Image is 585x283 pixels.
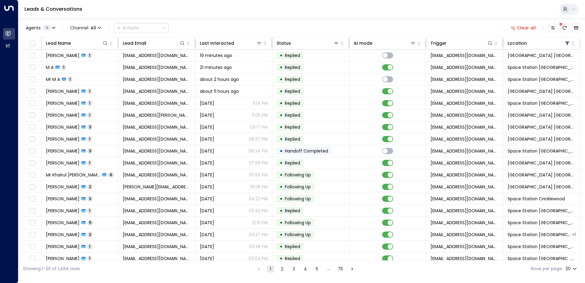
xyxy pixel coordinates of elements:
p: 03:38 PM [249,243,268,250]
span: Space Station Swiss Cottage [508,243,576,250]
button: Archived Leads [572,24,580,32]
span: 1 [68,77,72,82]
span: Following Up [285,184,311,190]
span: Yesterday [200,184,214,190]
div: • [280,110,283,120]
span: 1 [88,208,92,213]
span: Mahmoud Atiyeh [46,196,80,202]
span: Toggle select row [28,243,36,251]
span: Mr M A [46,76,60,82]
span: Yesterday [200,100,214,106]
span: Hamzah Khan [46,255,80,262]
span: leads@space-station.co.uk [430,196,498,202]
div: Last Interacted [200,40,262,47]
div: Status [277,40,291,47]
span: 3 [88,124,93,130]
p: 09:17 PM [250,124,268,130]
span: Space Station Kilburn [508,88,576,94]
span: Agents [26,26,41,30]
span: Colin Tubby [46,148,80,154]
span: Space Station Swiss Cottage [508,232,571,238]
div: • [280,134,283,144]
span: Replied [285,136,300,142]
span: Following Up [285,232,311,238]
div: Lead Email [123,40,185,47]
div: • [280,158,283,168]
span: Yesterday [200,148,214,154]
span: mo_hamzah@hotmail.com [123,255,191,262]
span: 2 [88,184,93,189]
span: Following Up [285,196,311,202]
span: Yesterday [200,160,214,166]
span: Yesterday [200,172,214,178]
span: Yesterday [200,124,214,130]
div: Actions [117,25,139,31]
span: 3 [88,148,93,153]
p: 07:59 PM [249,160,268,166]
div: … [325,265,332,273]
span: 21 minutes ago [200,64,232,70]
span: Shaza Elmusharaf [46,88,80,94]
div: • [280,206,283,216]
span: Space Station Kilburn [508,124,576,130]
div: AI mode [354,40,372,47]
span: about 11 hours ago [200,88,239,94]
p: 08:37 PM [249,136,268,142]
span: leads@space-station.co.uk [430,88,498,94]
span: Toggle select row [28,111,36,119]
span: Replied [285,208,300,214]
div: • [280,98,283,108]
div: 20 [565,264,578,273]
p: 11:14 PM [253,100,268,106]
span: Nihaar Popli [46,112,80,118]
span: 1 [88,53,92,58]
span: Yesterday [200,255,214,262]
span: leads@space-station.co.uk [430,220,498,226]
span: rav_mp@icloud.com [123,136,191,142]
p: 12:15 PM [252,220,268,226]
span: M A [46,64,54,70]
button: page 1 [267,265,274,273]
span: Replied [285,64,300,70]
span: Space Station St Johns Wood [508,160,576,166]
span: Space Station St Johns Wood [508,112,576,118]
span: Gary Wallis [46,160,80,166]
span: 6 [108,172,114,177]
span: All [91,25,96,30]
span: 1 [43,25,50,30]
span: 1 [88,256,92,261]
span: leads@space-station.co.uk [430,172,498,178]
span: 19 minutes ago [200,52,232,58]
span: leads@space-station.co.uk [430,136,498,142]
span: Mr Khairul Imtiaz Hamdi Bin Muzakkir [46,172,100,178]
span: Toggle select row [28,88,36,95]
span: Space Station Swiss Cottage [508,208,576,214]
div: • [280,122,283,132]
div: • [280,170,283,180]
span: Space Station Swiss Cottage [508,148,576,154]
div: Space Station St Johns Wood [572,232,576,238]
span: Jane McCain [46,136,80,142]
span: schmittanja@hotmail.de [123,220,191,226]
span: emeliacorfe@gmail.com [123,52,191,58]
p: 03:42 PM [249,208,268,214]
button: Go to next page [348,265,356,273]
span: leads@space-station.co.uk [430,184,498,190]
button: Channel:All [68,24,104,32]
p: 03:37 PM [249,232,268,238]
span: jayomar6@gmail.com [123,88,191,94]
span: Toggle select row [28,219,36,227]
span: billigould@gmail.com [123,232,191,238]
span: Space Station Kilburn [508,136,576,142]
span: leads@space-station.co.uk [430,112,498,118]
span: Toggle select row [28,207,36,215]
span: about 2 hours ago [200,76,239,82]
button: Go to page 4 [302,265,309,273]
span: leads@space-station.co.uk [430,243,498,250]
div: • [280,86,283,96]
span: Toggle select row [28,195,36,203]
div: • [280,229,283,240]
span: Toggle select row [28,64,36,71]
p: 04:22 PM [249,196,268,202]
span: Following Up [285,220,311,226]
